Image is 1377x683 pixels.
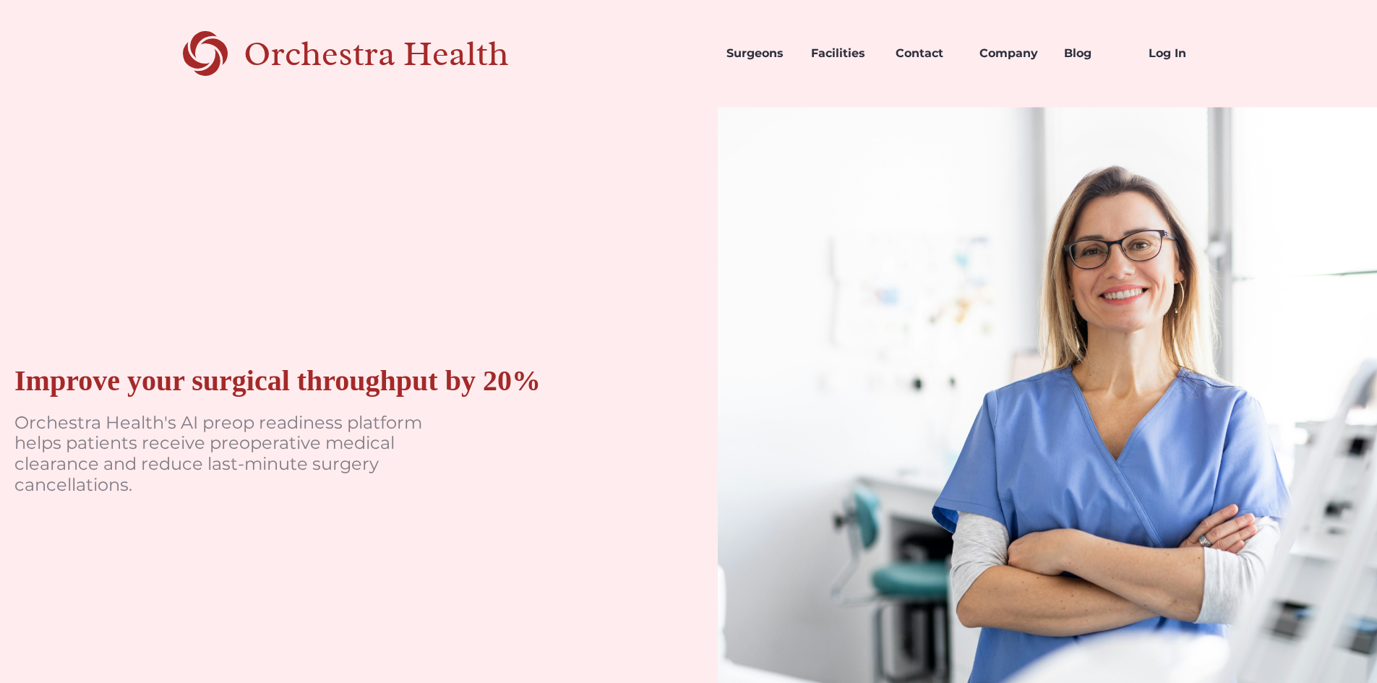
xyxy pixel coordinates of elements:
[14,413,448,496] p: Orchestra Health's AI preop readiness platform helps patients receive preoperative medical cleara...
[1052,29,1137,78] a: Blog
[799,29,884,78] a: Facilities
[715,29,799,78] a: Surgeons
[968,29,1052,78] a: Company
[244,39,559,69] div: Orchestra Health
[14,364,541,398] div: Improve your surgical throughput by 20%
[884,29,969,78] a: Contact
[1137,29,1222,78] a: Log In
[156,29,559,78] a: home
